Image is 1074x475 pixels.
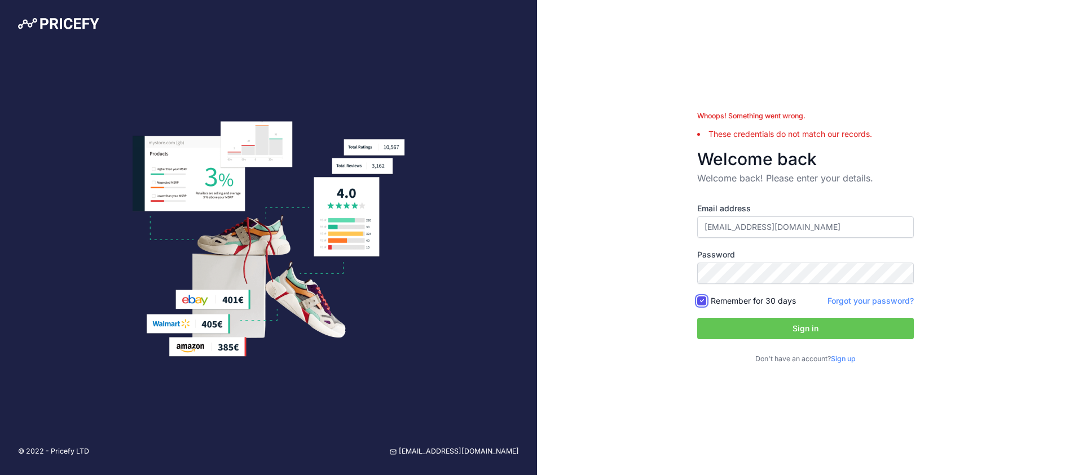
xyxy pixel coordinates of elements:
[697,249,914,260] label: Password
[697,354,914,365] p: Don't have an account?
[697,203,914,214] label: Email address
[18,446,89,457] p: © 2022 - Pricefy LTD
[697,149,914,169] h3: Welcome back
[697,318,914,339] button: Sign in
[827,296,914,305] a: Forgot your password?
[697,111,914,122] div: Whoops! Something went wrong.
[711,295,796,307] label: Remember for 30 days
[390,446,519,457] a: [EMAIL_ADDRESS][DOMAIN_NAME]
[18,18,99,29] img: Pricefy
[697,216,914,238] input: Enter your email
[697,128,914,140] li: These credentials do not match our records.
[697,171,914,185] p: Welcome back! Please enter your details.
[831,354,856,363] a: Sign up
